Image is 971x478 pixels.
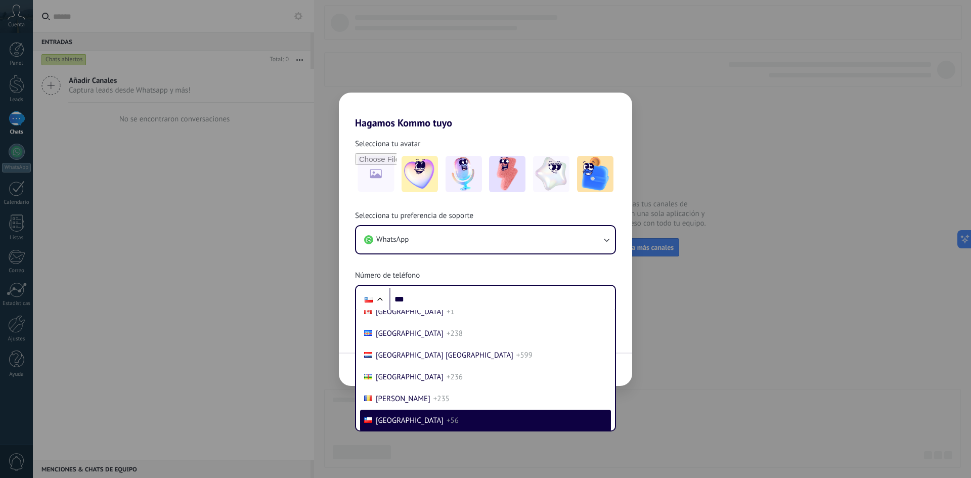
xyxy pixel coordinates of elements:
[447,329,463,338] span: +238
[533,156,569,192] img: -4.jpeg
[489,156,525,192] img: -3.jpeg
[376,329,444,338] span: [GEOGRAPHIC_DATA]
[376,351,513,360] span: [GEOGRAPHIC_DATA] [GEOGRAPHIC_DATA]
[433,394,450,404] span: +235
[447,372,463,382] span: +236
[339,93,632,129] h2: Hagamos Kommo tuyo
[516,351,533,360] span: +599
[376,372,444,382] span: [GEOGRAPHIC_DATA]
[359,289,378,310] div: Chile: + 56
[356,226,615,253] button: WhatsApp
[355,211,473,221] span: Selecciona tu preferencia de soporte
[376,235,409,245] span: WhatsApp
[447,416,459,425] span: +56
[376,394,430,404] span: [PERSON_NAME]
[402,156,438,192] img: -1.jpeg
[376,307,444,317] span: [GEOGRAPHIC_DATA]
[355,271,420,281] span: Número de teléfono
[577,156,613,192] img: -5.jpeg
[446,156,482,192] img: -2.jpeg
[447,307,455,317] span: +1
[355,139,420,149] span: Selecciona tu avatar
[376,416,444,425] span: [GEOGRAPHIC_DATA]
